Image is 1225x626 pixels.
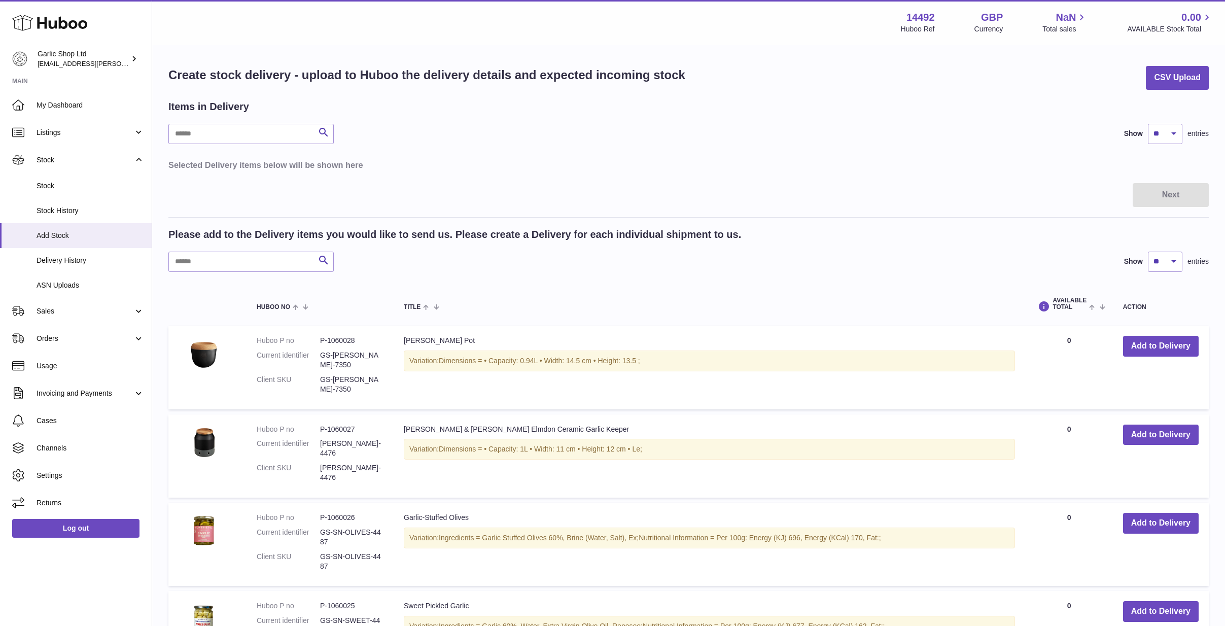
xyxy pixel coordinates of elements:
[1124,257,1143,266] label: Show
[37,471,144,480] span: Settings
[1056,11,1076,24] span: NaN
[320,528,383,547] dd: GS-SN-OLIVES-4487
[37,256,144,265] span: Delivery History
[1127,11,1213,34] a: 0.00 AVAILABLE Stock Total
[257,351,320,370] dt: Current identifier
[639,534,881,542] span: Nutritional Information = Per 100g: Energy (KJ) 696, Energy (KCal) 170, Fat:;
[320,552,383,571] dd: GS-SN-OLIVES-4487
[257,375,320,394] dt: Client SKU
[1053,297,1087,310] span: AVAILABLE Total
[1123,425,1199,445] button: Add to Delivery
[257,425,320,434] dt: Huboo P no
[257,601,320,611] dt: Huboo P no
[404,351,1015,371] div: Variation:
[37,334,133,343] span: Orders
[974,24,1003,34] div: Currency
[439,534,639,542] span: Ingredients = Garlic Stuffed Olives 60%, Brine (Water, Salt), Ex;
[1025,326,1112,409] td: 0
[37,443,144,453] span: Channels
[901,24,935,34] div: Huboo Ref
[168,100,249,114] h2: Items in Delivery
[394,414,1025,498] td: [PERSON_NAME] & [PERSON_NAME] Elmdon Ceramic Garlic Keeper
[1187,257,1209,266] span: entries
[37,389,133,398] span: Invoicing and Payments
[404,304,421,310] span: Title
[1124,129,1143,138] label: Show
[37,128,133,137] span: Listings
[37,281,144,290] span: ASN Uploads
[37,361,144,371] span: Usage
[906,11,935,24] strong: 14492
[12,51,27,66] img: alec.veit@garlicshop.co.uk
[439,445,642,453] span: Dimensions = • Capacity: 1L • Width: 11 cm • Height: 12 cm • Le;
[257,528,320,547] dt: Current identifier
[404,439,1015,460] div: Variation:
[1123,304,1199,310] div: Action
[1042,11,1088,34] a: NaN Total sales
[179,425,229,461] img: Cole & Mason Elmdon Ceramic Garlic Keeper
[394,503,1025,586] td: Garlic-Stuffed Olives
[394,326,1025,409] td: [PERSON_NAME] Pot
[320,375,383,394] dd: GS-[PERSON_NAME]-7350
[981,11,1003,24] strong: GBP
[257,304,290,310] span: Huboo no
[38,59,203,67] span: [EMAIL_ADDRESS][PERSON_NAME][DOMAIN_NAME]
[37,498,144,508] span: Returns
[179,336,229,372] img: Emile Henry Garlic Pot
[1042,24,1088,34] span: Total sales
[320,601,383,611] dd: P-1060025
[1181,11,1201,24] span: 0.00
[320,463,383,482] dd: [PERSON_NAME]-4476
[320,513,383,523] dd: P-1060026
[439,357,640,365] span: Dimensions = • Capacity: 0.94L • Width: 14.5 cm • Height: 13.5 ;
[257,439,320,458] dt: Current identifier
[1127,24,1213,34] span: AVAILABLE Stock Total
[320,336,383,345] dd: P-1060028
[168,159,1209,170] h3: Selected Delivery items below will be shown here
[168,228,741,241] h2: Please add to the Delivery items you would like to send us. Please create a Delivery for each ind...
[257,463,320,482] dt: Client SKU
[257,336,320,345] dt: Huboo P no
[37,206,144,216] span: Stock History
[320,425,383,434] dd: P-1060027
[1025,414,1112,498] td: 0
[320,351,383,370] dd: GS-[PERSON_NAME]-7350
[179,513,229,549] img: Garlic-Stuffed Olives
[37,100,144,110] span: My Dashboard
[37,155,133,165] span: Stock
[404,528,1015,548] div: Variation:
[1025,503,1112,586] td: 0
[320,439,383,458] dd: [PERSON_NAME]-4476
[37,181,144,191] span: Stock
[168,67,685,83] h1: Create stock delivery - upload to Huboo the delivery details and expected incoming stock
[1187,129,1209,138] span: entries
[257,552,320,571] dt: Client SKU
[37,416,144,426] span: Cases
[37,306,133,316] span: Sales
[37,231,144,240] span: Add Stock
[38,49,129,68] div: Garlic Shop Ltd
[12,519,139,537] a: Log out
[1123,601,1199,622] button: Add to Delivery
[1146,66,1209,90] button: CSV Upload
[1123,336,1199,357] button: Add to Delivery
[257,513,320,523] dt: Huboo P no
[1123,513,1199,534] button: Add to Delivery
